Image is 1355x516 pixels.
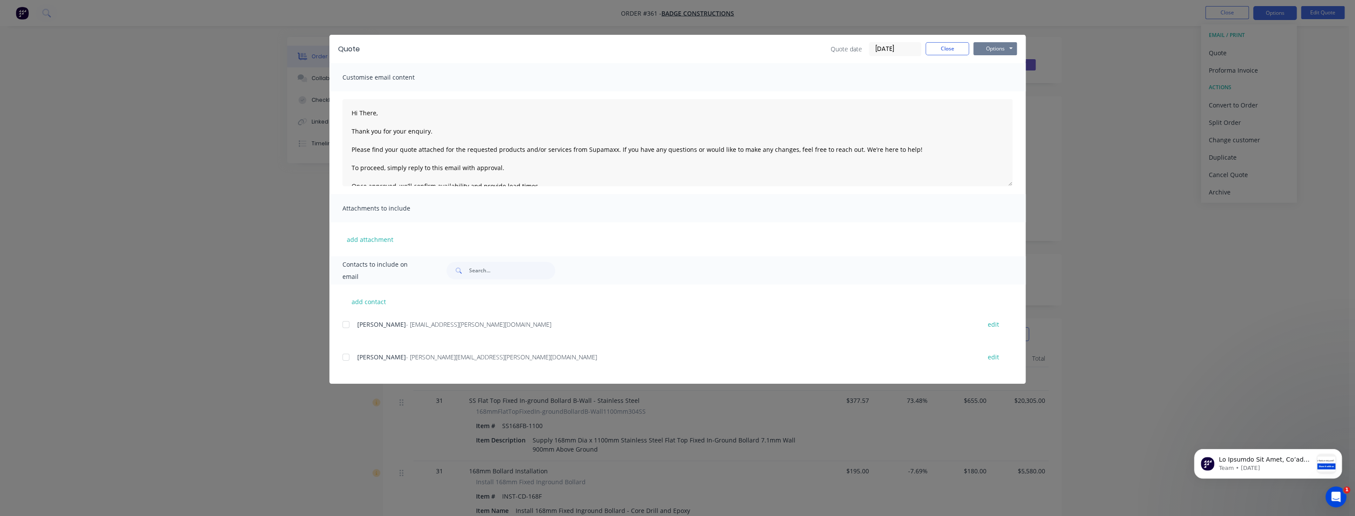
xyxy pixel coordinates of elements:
[469,262,555,279] input: Search...
[342,202,438,214] span: Attachments to include
[357,320,406,328] span: [PERSON_NAME]
[983,318,1004,330] button: edit
[1181,432,1355,493] iframe: Intercom notifications message
[973,42,1017,55] button: Options
[406,320,551,328] span: - [EMAIL_ADDRESS][PERSON_NAME][DOMAIN_NAME]
[342,295,395,308] button: add contact
[983,351,1004,363] button: edit
[406,353,597,361] span: - [PERSON_NAME][EMAIL_ADDRESS][PERSON_NAME][DOMAIN_NAME]
[338,44,360,54] div: Quote
[342,99,1013,186] textarea: Hi There, Thank you for your enquiry. Please find your quote attached for the requested products ...
[831,44,862,54] span: Quote date
[38,33,132,40] p: Message from Team, sent 3w ago
[1343,486,1350,493] span: 1
[1325,486,1346,507] iframe: Intercom live chat
[342,233,398,246] button: add attachment
[342,258,425,283] span: Contacts to include on email
[926,42,969,55] button: Close
[342,71,438,84] span: Customise email content
[357,353,406,361] span: [PERSON_NAME]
